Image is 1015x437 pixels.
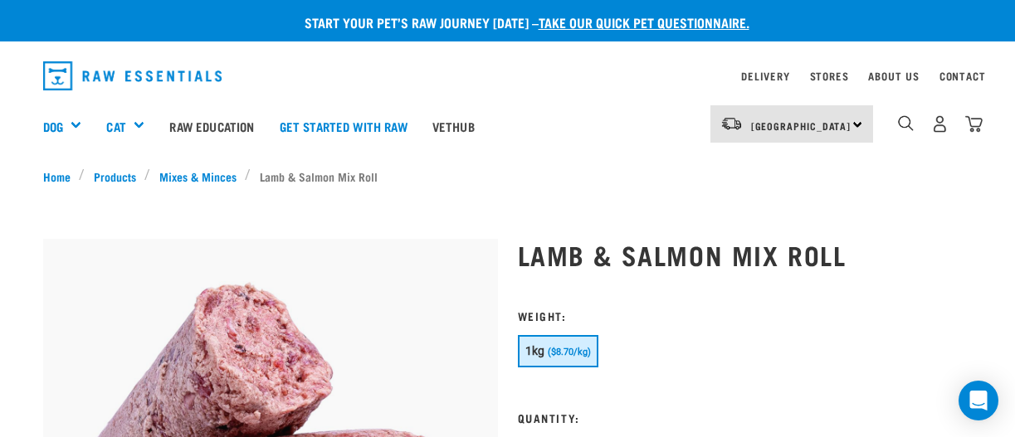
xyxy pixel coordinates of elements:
a: Cat [106,117,125,136]
span: 1kg [525,344,545,357]
span: ($8.70/kg) [548,347,591,357]
nav: dropdown navigation [30,55,986,97]
h3: Weight: [518,309,973,322]
a: Contact [939,73,986,79]
img: user.png [931,115,949,133]
a: Dog [43,117,63,136]
span: [GEOGRAPHIC_DATA] [751,123,852,129]
a: Delivery [741,73,789,79]
img: Raw Essentials Logo [43,61,222,90]
a: Products [85,168,144,185]
a: take our quick pet questionnaire. [539,18,749,26]
a: Get started with Raw [267,93,420,159]
nav: breadcrumbs [43,168,973,185]
div: Open Intercom Messenger [959,381,998,420]
button: 1kg ($8.70/kg) [518,335,598,367]
img: home-icon-1@2x.png [898,115,914,131]
a: Home [43,168,80,185]
img: van-moving.png [720,116,743,131]
a: Mixes & Minces [150,168,245,185]
a: Vethub [420,93,487,159]
h1: Lamb & Salmon Mix Roll [518,240,973,269]
h3: Quantity: [518,411,973,424]
a: Stores [810,73,849,79]
a: About Us [868,73,919,79]
img: home-icon@2x.png [965,115,983,133]
a: Raw Education [157,93,266,159]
